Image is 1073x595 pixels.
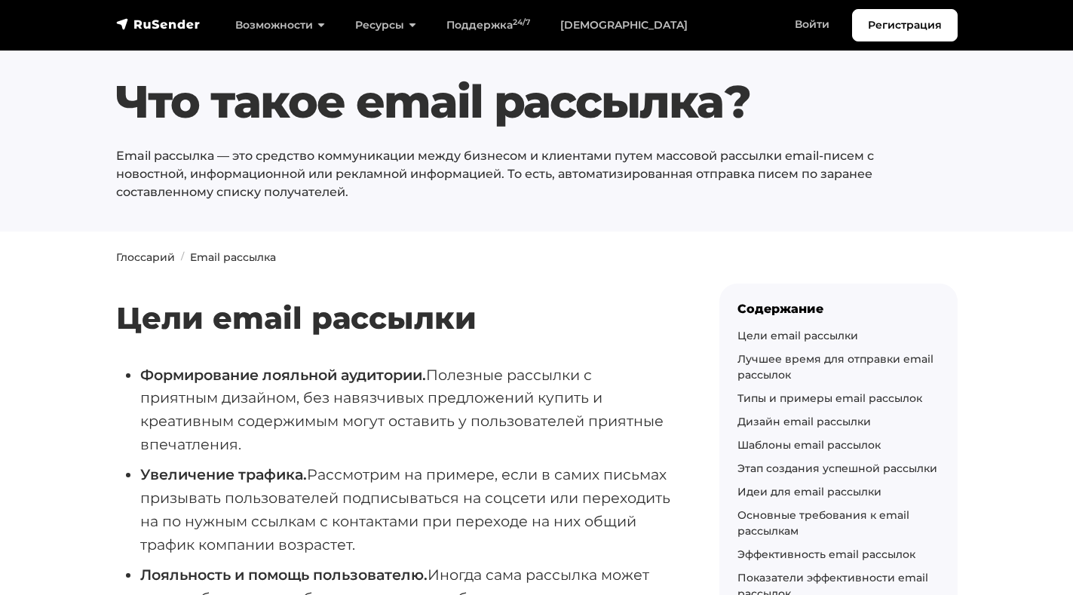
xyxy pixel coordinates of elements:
nav: breadcrumb [107,250,967,265]
a: Этап создания успешной рассылки [737,462,937,475]
a: Войти [780,9,845,40]
a: Идеи для email рассылки [737,485,881,498]
p: Email рассылка — это средство коммуникации между бизнесом и клиентами путем массовой рассылки ema... [116,147,886,201]
a: Дизайн email рассылки [737,415,871,428]
li: Полезные рассылки с приятным дизайном, без навязчивых предложений купить и креативным содержимым ... [140,363,671,456]
a: Типы и примеры email рассылок [737,391,922,405]
a: Цели email рассылки [737,329,858,342]
img: RuSender [116,17,201,32]
a: Глоссарий [116,250,175,264]
a: Регистрация [852,9,958,41]
a: Лучшее время для отправки email рассылок [737,352,934,382]
a: Эффективность email рассылок [737,547,915,561]
li: Email рассылка [175,250,276,265]
li: Рассмотрим на примере, если в самих письмах призывать пользователей подписываться на соцсети или ... [140,463,671,556]
a: Основные требования к email рассылкам [737,508,909,538]
a: Шаблоны email рассылок [737,438,881,452]
sup: 24/7 [513,17,530,27]
div: Содержание [737,302,940,316]
strong: Лояльность и помощь пользователю. [140,566,428,584]
h2: Цели email рассылки [116,256,671,336]
a: Возможности [220,10,340,41]
strong: Увеличение трафика. [140,465,307,483]
strong: Формирование лояльной аудитории. [140,366,426,384]
a: Поддержка24/7 [431,10,545,41]
a: Ресурсы [340,10,431,41]
h1: Что такое email рассылка? [116,75,886,129]
a: [DEMOGRAPHIC_DATA] [545,10,703,41]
